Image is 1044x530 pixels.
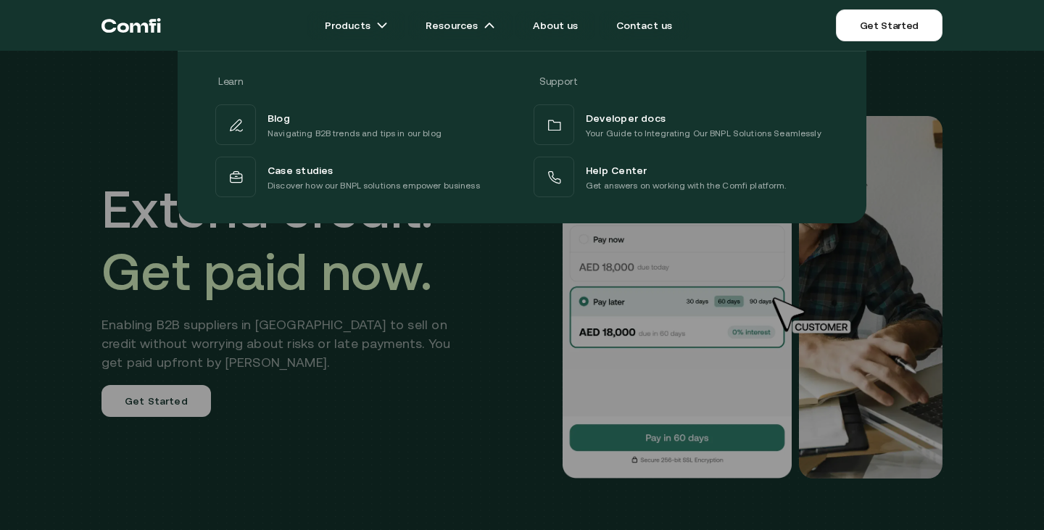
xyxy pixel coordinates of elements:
[531,102,832,148] a: Developer docsYour Guide to Integrating Our BNPL Solutions Seamlessly
[484,20,495,31] img: arrow icons
[408,11,513,40] a: Resourcesarrow icons
[268,178,480,193] p: Discover how our BNPL solutions empower business
[268,161,333,178] span: Case studies
[586,126,821,141] p: Your Guide to Integrating Our BNPL Solutions Seamlessly
[376,20,388,31] img: arrow icons
[212,102,513,148] a: BlogNavigating B2B trends and tips in our blog
[599,11,690,40] a: Contact us
[531,154,832,200] a: Help CenterGet answers on working with the Comfi platform.
[307,11,405,40] a: Productsarrow icons
[515,11,595,40] a: About us
[586,178,787,193] p: Get answers on working with the Comfi platform.
[586,161,647,178] span: Help Center
[586,109,666,126] span: Developer docs
[268,109,290,126] span: Blog
[268,126,442,141] p: Navigating B2B trends and tips in our blog
[836,9,942,41] a: Get Started
[212,154,513,200] a: Case studiesDiscover how our BNPL solutions empower business
[218,75,243,87] span: Learn
[539,75,578,87] span: Support
[101,4,161,47] a: Return to the top of the Comfi home page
